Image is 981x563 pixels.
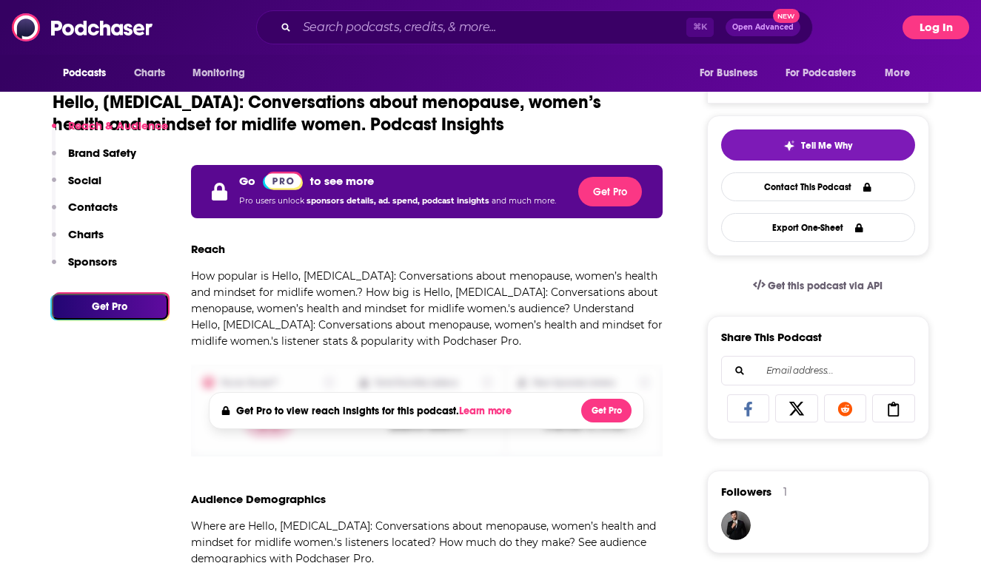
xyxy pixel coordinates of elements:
[885,63,910,84] span: More
[68,118,168,132] p: Reach & Audience
[734,357,903,385] input: Email address...
[63,63,107,84] span: Podcasts
[721,356,915,385] div: Search followers
[263,172,304,190] img: Podchaser Pro
[68,254,117,269] p: Sponsors
[297,16,686,39] input: Search podcasts, credits, & more...
[721,213,915,242] button: Export One-Sheet
[52,118,168,146] button: Reach & Audience
[776,59,878,87] button: open menu
[53,59,126,87] button: open menu
[52,200,118,227] button: Contacts
[721,510,751,540] img: JohirMia
[239,174,255,188] p: Go
[773,9,800,23] span: New
[192,63,245,84] span: Monitoring
[52,294,168,320] button: Get Pro
[801,140,852,152] span: Tell Me Why
[12,13,154,41] img: Podchaser - Follow, Share and Rate Podcasts
[182,59,264,87] button: open menu
[191,242,225,256] h3: Reach
[783,140,795,152] img: tell me why sparkle
[52,254,117,282] button: Sponsors
[52,227,104,254] button: Charts
[581,399,632,422] button: Get Pro
[721,485,771,499] span: Followers
[872,394,915,422] a: Copy Link
[732,24,794,31] span: Open Advanced
[236,405,515,417] h4: Get Pro to view reach insights for this podcast.
[874,59,928,87] button: open menu
[459,405,515,417] button: Learn more
[689,59,777,87] button: open menu
[721,330,822,344] h3: Share This Podcast
[68,200,118,214] p: Contacts
[134,63,166,84] span: Charts
[307,196,492,206] span: sponsors details, ad. spend, podcast insights
[263,171,304,190] a: Pro website
[721,129,915,161] button: tell me why sparkleTell Me Why
[824,394,867,422] a: Share on Reddit
[191,268,663,349] p: How popular is Hello, [MEDICAL_DATA]: Conversations about menopause, women’s health and mindset f...
[783,485,787,499] div: 1
[686,18,714,37] span: ⌘ K
[578,177,642,206] button: Get Pro
[775,394,818,422] a: Share on X/Twitter
[52,173,101,200] button: Social
[53,91,652,135] h1: Hello, [MEDICAL_DATA]: Conversations about menopause, women’s health and mindset for midlife wome...
[727,394,770,422] a: Share on Facebook
[721,172,915,201] a: Contact This Podcast
[310,174,374,188] p: to see more
[191,492,326,506] h3: Audience Demographics
[768,280,883,292] span: Get this podcast via API
[68,173,101,187] p: Social
[700,63,758,84] span: For Business
[239,190,556,212] p: Pro users unlock and much more.
[124,59,175,87] a: Charts
[256,10,813,44] div: Search podcasts, credits, & more...
[68,146,136,160] p: Brand Safety
[903,16,969,39] button: Log In
[68,227,104,241] p: Charts
[786,63,857,84] span: For Podcasters
[52,146,136,173] button: Brand Safety
[726,18,800,36] button: Open AdvancedNew
[741,268,895,304] a: Get this podcast via API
